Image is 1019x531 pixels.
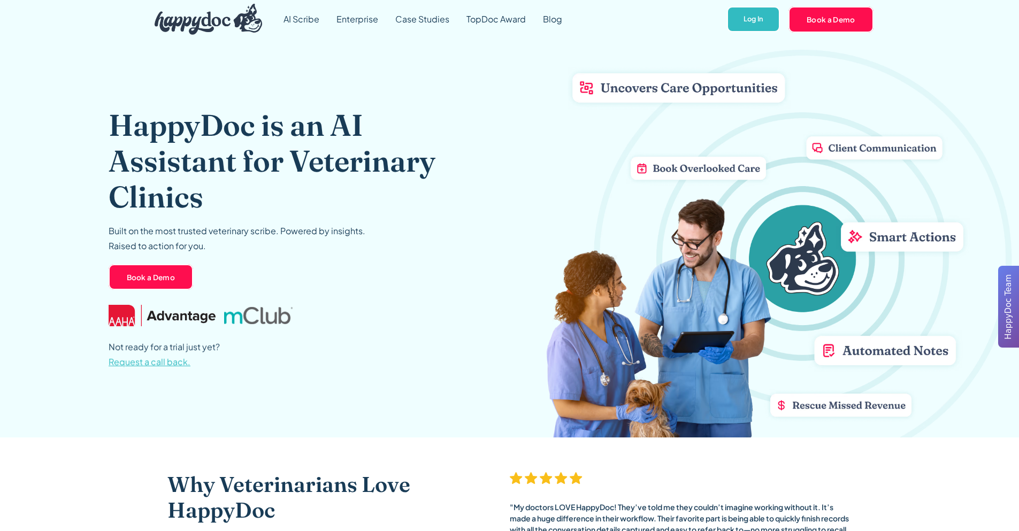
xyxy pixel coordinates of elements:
a: Log In [727,6,780,33]
img: AAHA Advantage logo [109,305,216,326]
span: Request a call back. [109,356,190,367]
a: Book a Demo [109,264,194,290]
img: mclub logo [224,307,292,324]
h2: Why Veterinarians Love HappyDoc [167,472,467,523]
p: Not ready for a trial just yet? [109,339,220,369]
p: Built on the most trusted veterinary scribe. Powered by insights. Raised to action for you. [109,224,365,253]
a: home [146,1,263,37]
h1: HappyDoc is an AI Assistant for Veterinary Clinics [109,107,470,215]
img: HappyDoc Logo: A happy dog with his ear up, listening. [155,4,263,35]
a: Book a Demo [788,6,874,32]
